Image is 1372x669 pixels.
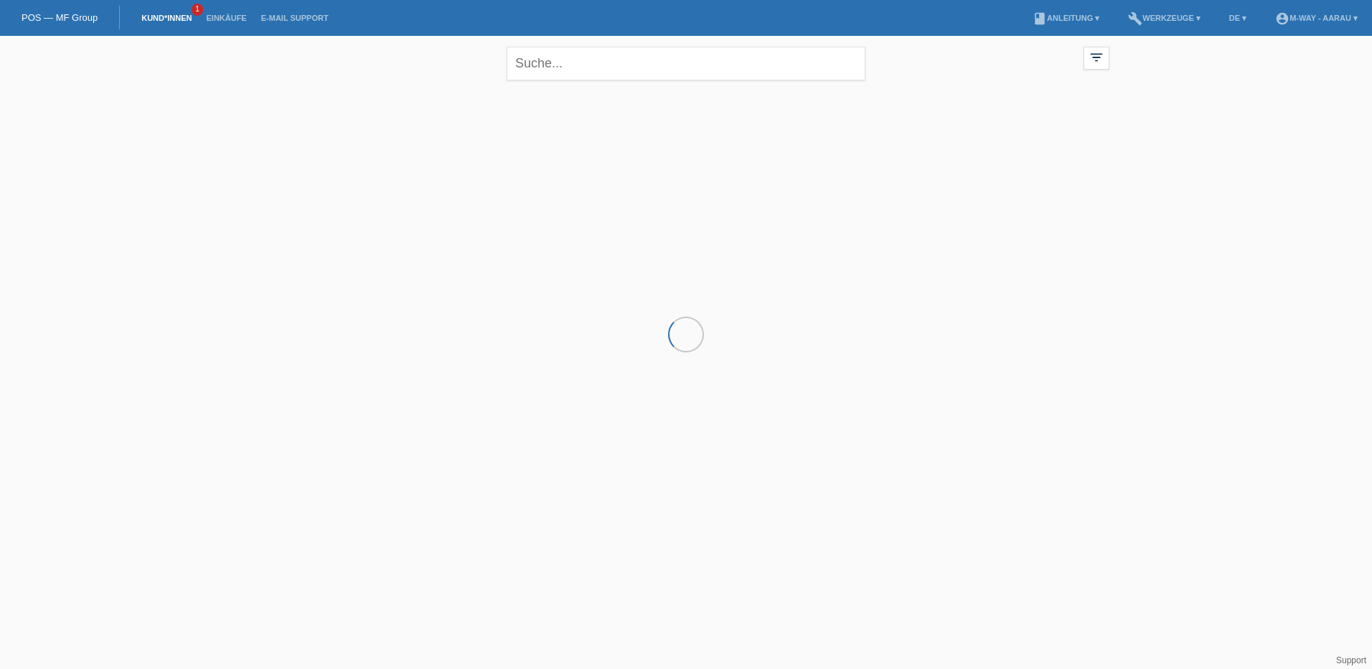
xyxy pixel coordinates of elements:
i: build [1128,11,1142,26]
i: filter_list [1089,50,1104,65]
span: 1 [192,4,203,16]
a: Einkäufe [199,14,253,22]
a: Support [1336,655,1366,665]
a: DE ▾ [1222,14,1254,22]
a: buildWerkzeuge ▾ [1121,14,1208,22]
a: bookAnleitung ▾ [1025,14,1106,22]
i: account_circle [1275,11,1289,26]
input: Suche... [507,47,865,80]
a: POS — MF Group [22,12,98,23]
a: E-Mail Support [254,14,336,22]
a: Kund*innen [134,14,199,22]
a: account_circlem-way - Aarau ▾ [1268,14,1365,22]
i: book [1033,11,1047,26]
